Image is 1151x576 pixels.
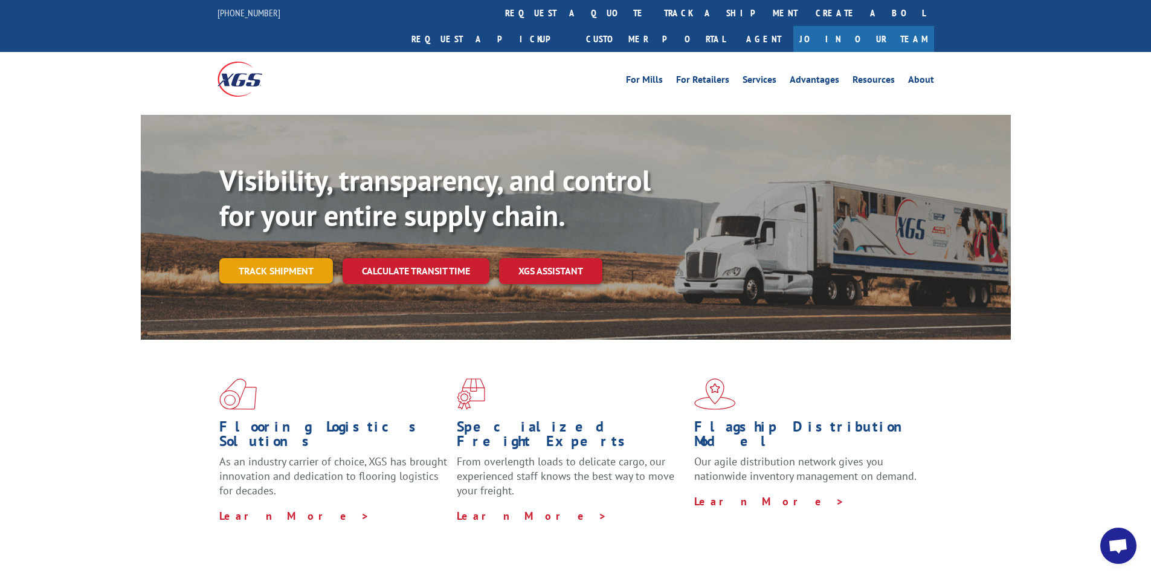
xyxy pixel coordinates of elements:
b: Visibility, transparency, and control for your entire supply chain. [219,161,651,234]
a: Learn More > [694,494,845,508]
a: [PHONE_NUMBER] [218,7,280,19]
a: Request a pickup [402,26,577,52]
img: xgs-icon-total-supply-chain-intelligence-red [219,378,257,410]
a: Calculate transit time [343,258,489,284]
h1: Specialized Freight Experts [457,419,685,455]
a: Learn More > [457,509,607,523]
a: Services [743,75,776,88]
span: As an industry carrier of choice, XGS has brought innovation and dedication to flooring logistics... [219,455,447,497]
h1: Flagship Distribution Model [694,419,923,455]
a: Learn More > [219,509,370,523]
a: Join Our Team [793,26,934,52]
p: From overlength loads to delicate cargo, our experienced staff knows the best way to move your fr... [457,455,685,508]
img: xgs-icon-focused-on-flooring-red [457,378,485,410]
a: For Retailers [676,75,729,88]
a: XGS ASSISTANT [499,258,602,284]
a: Agent [734,26,793,52]
a: Resources [853,75,895,88]
a: Advantages [790,75,839,88]
span: Our agile distribution network gives you nationwide inventory management on demand. [694,455,917,483]
img: xgs-icon-flagship-distribution-model-red [694,378,736,410]
a: Track shipment [219,258,333,283]
a: For Mills [626,75,663,88]
a: Customer Portal [577,26,734,52]
a: About [908,75,934,88]
div: Open chat [1100,528,1136,564]
h1: Flooring Logistics Solutions [219,419,448,455]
